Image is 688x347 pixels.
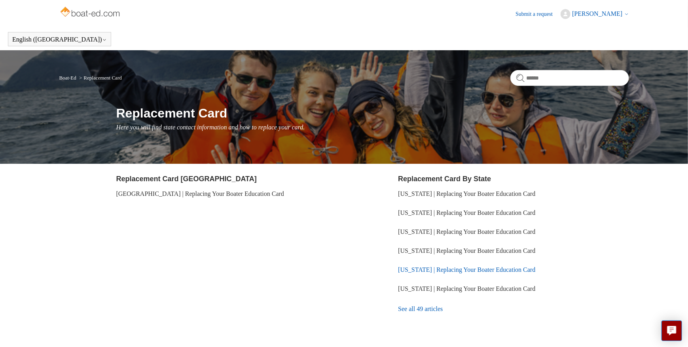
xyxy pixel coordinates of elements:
a: [US_STATE] | Replacing Your Boater Education Card [398,190,535,197]
a: Replacement Card [GEOGRAPHIC_DATA] [116,175,257,183]
a: See all 49 articles [398,298,629,320]
a: Submit a request [516,10,561,18]
a: Boat-Ed [59,75,76,81]
input: Search [510,70,629,86]
a: [US_STATE] | Replacing Your Boater Education Card [398,266,535,273]
img: Boat-Ed Help Center home page [59,5,122,21]
a: [US_STATE] | Replacing Your Boater Education Card [398,228,535,235]
a: Replacement Card By State [398,175,491,183]
button: English ([GEOGRAPHIC_DATA]) [12,36,107,43]
a: [US_STATE] | Replacing Your Boater Education Card [398,285,535,292]
span: [PERSON_NAME] [572,10,622,17]
li: Replacement Card [78,75,122,81]
h1: Replacement Card [116,104,629,123]
a: [US_STATE] | Replacing Your Boater Education Card [398,209,535,216]
p: Here you will find state contact information and how to replace your card. [116,123,629,132]
a: [GEOGRAPHIC_DATA] | Replacing Your Boater Education Card [116,190,284,197]
li: Boat-Ed [59,75,78,81]
a: [US_STATE] | Replacing Your Boater Education Card [398,247,535,254]
button: [PERSON_NAME] [561,9,629,19]
button: Live chat [661,320,682,341]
